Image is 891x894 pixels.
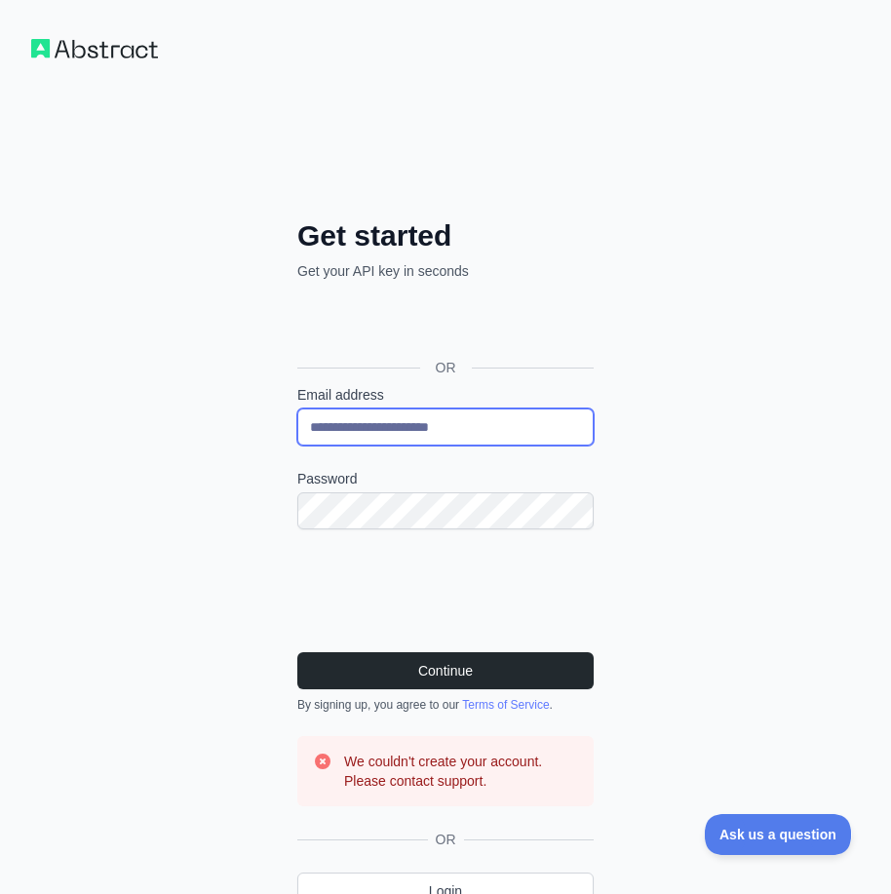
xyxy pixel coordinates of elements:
button: Continue [297,652,594,689]
iframe: Toggle Customer Support [705,814,852,855]
span: OR [420,358,472,377]
h3: We couldn't create your account. Please contact support. [344,752,578,791]
iframe: Sign in with Google Button [288,302,600,345]
label: Password [297,469,594,488]
div: By signing up, you agree to our . [297,697,594,713]
iframe: reCAPTCHA [297,553,594,629]
p: Get your API key in seconds [297,261,594,281]
a: Terms of Service [462,698,549,712]
h2: Get started [297,218,594,253]
label: Email address [297,385,594,405]
img: Workflow [31,39,158,58]
span: OR [428,830,464,849]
